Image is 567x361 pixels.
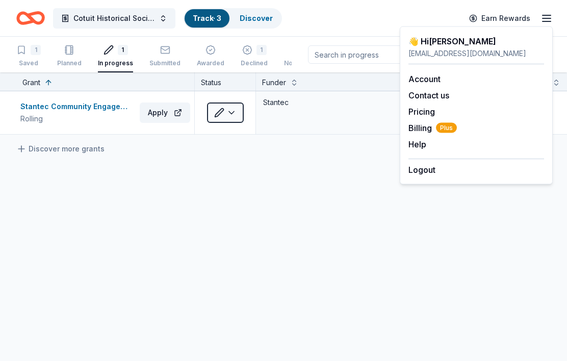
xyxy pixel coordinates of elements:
[241,41,268,72] button: 1Declined
[118,45,128,55] div: 1
[98,59,133,67] div: In progress
[284,41,328,72] button: Not interested
[73,12,155,24] span: Cotuit Historical Society
[149,41,181,72] button: Submitted
[408,47,544,60] div: [EMAIL_ADDRESS][DOMAIN_NAME]
[20,100,136,113] div: Stantec Community Engagement Grant
[149,59,181,67] div: Submitted
[22,76,40,89] div: Grant
[408,122,457,134] span: Billing
[53,8,175,29] button: Cotuit Historical Society
[408,74,441,84] a: Account
[436,123,457,133] span: Plus
[98,41,133,72] button: 1In progress
[193,14,221,22] a: Track· 3
[16,41,41,72] button: 1Saved
[408,138,426,150] button: Help
[195,72,256,91] div: Status
[197,59,224,67] div: Awarded
[57,59,82,67] div: Planned
[240,14,273,22] a: Discover
[408,122,457,134] button: BillingPlus
[16,143,105,155] a: Discover more grants
[262,95,402,110] div: Stantec
[16,59,41,67] div: Saved
[408,164,435,176] button: Logout
[284,59,328,67] div: Not interested
[408,35,544,47] div: 👋 Hi [PERSON_NAME]
[463,9,536,28] a: Earn Rewards
[256,45,267,55] div: 1
[197,41,224,72] button: Awarded
[408,107,435,117] a: Pricing
[20,113,136,125] div: Rolling
[31,45,41,55] div: 1
[57,41,82,72] button: Planned
[140,102,190,123] button: Apply
[241,59,268,67] div: Declined
[308,45,439,64] input: Search in progress
[408,89,449,101] button: Contact us
[16,6,45,30] a: Home
[262,76,286,89] div: Funder
[184,8,282,29] button: Track· 3Discover
[20,100,136,125] button: Stantec Community Engagement GrantRolling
